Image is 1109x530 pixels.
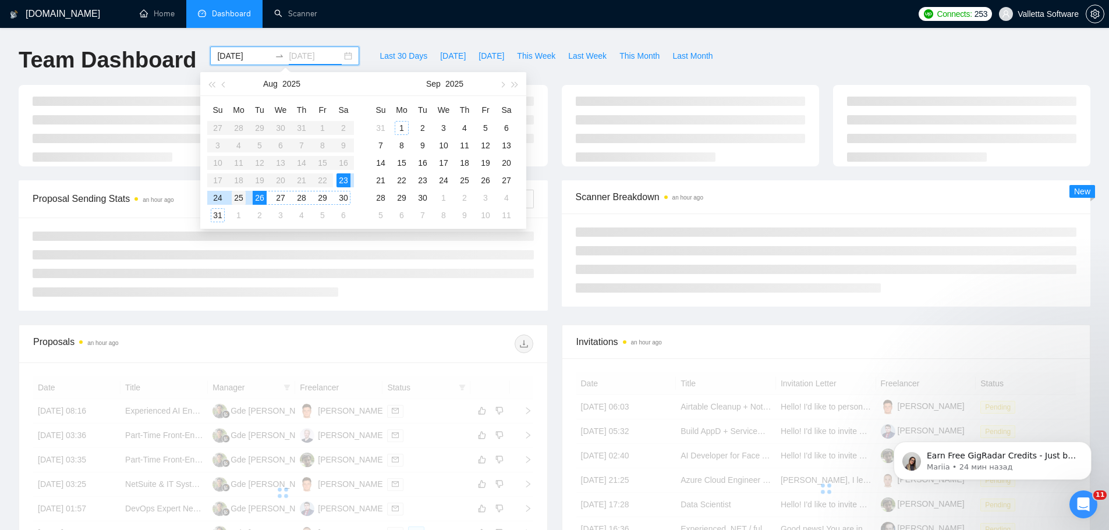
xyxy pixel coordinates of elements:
[370,119,391,137] td: 2025-08-31
[270,207,291,224] td: 2025-09-03
[454,189,475,207] td: 2025-10-02
[479,121,493,135] div: 5
[291,207,312,224] td: 2025-09-04
[249,101,270,119] th: Tu
[437,138,451,152] div: 10
[412,101,433,119] th: Tu
[416,138,430,152] div: 9
[207,207,228,224] td: 2025-08-31
[562,47,613,65] button: Last Week
[374,138,388,152] div: 7
[454,101,475,119] th: Th
[475,154,496,172] td: 2025-09-19
[416,121,430,135] div: 2
[458,208,472,222] div: 9
[1086,5,1104,23] button: setting
[395,138,409,152] div: 8
[458,173,472,187] div: 25
[380,49,427,62] span: Last 30 Days
[496,101,517,119] th: Sa
[672,49,713,62] span: Last Month
[253,208,267,222] div: 2
[373,47,434,65] button: Last 30 Days
[370,154,391,172] td: 2025-09-14
[454,119,475,137] td: 2025-09-04
[370,172,391,189] td: 2025-09-21
[1093,490,1107,500] span: 11
[458,156,472,170] div: 18
[207,189,228,207] td: 2025-08-24
[458,121,472,135] div: 4
[282,72,300,95] button: 2025
[479,191,493,205] div: 3
[1086,9,1104,19] a: setting
[433,119,454,137] td: 2025-09-03
[876,417,1109,499] iframe: Intercom notifications сообщение
[412,172,433,189] td: 2025-09-23
[499,121,513,135] div: 6
[437,121,451,135] div: 3
[433,189,454,207] td: 2025-10-01
[370,207,391,224] td: 2025-10-05
[499,173,513,187] div: 27
[475,207,496,224] td: 2025-10-10
[416,156,430,170] div: 16
[412,207,433,224] td: 2025-10-07
[437,208,451,222] div: 8
[499,208,513,222] div: 11
[336,173,350,187] div: 23
[437,191,451,205] div: 1
[517,49,555,62] span: This Week
[433,172,454,189] td: 2025-09-24
[416,173,430,187] div: 23
[475,189,496,207] td: 2025-10-03
[426,72,441,95] button: Sep
[274,208,288,222] div: 3
[475,172,496,189] td: 2025-09-26
[391,154,412,172] td: 2025-09-15
[924,9,933,19] img: upwork-logo.png
[212,9,251,19] span: Dashboard
[479,49,504,62] span: [DATE]
[336,191,350,205] div: 30
[475,101,496,119] th: Fr
[433,101,454,119] th: We
[312,101,333,119] th: Fr
[395,191,409,205] div: 29
[1002,10,1010,18] span: user
[631,339,662,346] time: an hour ago
[10,5,18,24] img: logo
[270,101,291,119] th: We
[275,51,284,61] span: swap-right
[454,172,475,189] td: 2025-09-25
[496,154,517,172] td: 2025-09-20
[312,189,333,207] td: 2025-08-29
[433,154,454,172] td: 2025-09-17
[576,190,1077,204] span: Scanner Breakdown
[576,335,1076,349] span: Invitations
[437,156,451,170] div: 17
[333,207,354,224] td: 2025-09-06
[395,208,409,222] div: 6
[395,173,409,187] div: 22
[336,208,350,222] div: 6
[249,189,270,207] td: 2025-08-26
[496,119,517,137] td: 2025-09-06
[228,101,249,119] th: Mo
[433,207,454,224] td: 2025-10-08
[454,154,475,172] td: 2025-09-18
[207,101,228,119] th: Su
[496,207,517,224] td: 2025-10-11
[289,49,342,62] input: End date
[295,208,309,222] div: 4
[416,208,430,222] div: 7
[333,189,354,207] td: 2025-08-30
[937,8,972,20] span: Connects:
[445,72,463,95] button: 2025
[395,121,409,135] div: 1
[232,208,246,222] div: 1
